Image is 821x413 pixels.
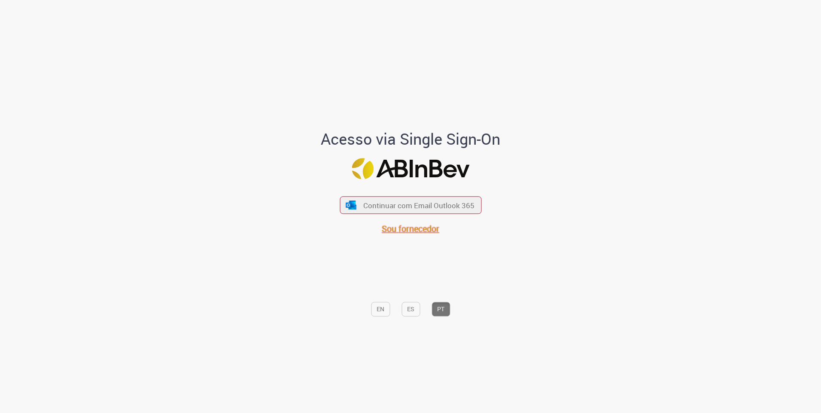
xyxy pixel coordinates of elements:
h1: Acesso via Single Sign-On [292,131,530,148]
button: ícone Azure/Microsoft 360 Continuar com Email Outlook 365 [340,196,481,214]
img: ícone Azure/Microsoft 360 [345,200,357,210]
button: PT [432,302,450,316]
button: ES [401,302,420,316]
a: Sou fornecedor [382,223,439,235]
span: Continuar com Email Outlook 365 [363,200,474,210]
img: Logo ABInBev [352,158,469,179]
button: EN [371,302,390,316]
